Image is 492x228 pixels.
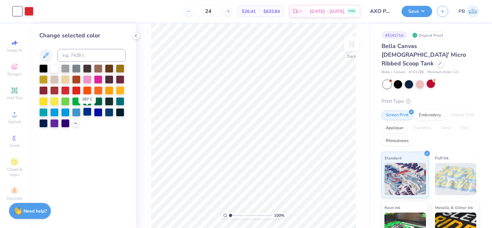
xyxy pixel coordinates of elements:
[382,123,407,133] div: Applique
[427,70,459,75] span: Minimum Order: 12 +
[39,31,126,40] div: Change selected color
[310,8,345,15] span: [DATE] - [DATE]
[459,8,465,15] span: PB
[79,95,96,104] div: 287 C
[435,204,473,211] span: Metallic & Glitter Ink
[345,37,358,50] img: Back
[382,42,466,67] span: Bella Canvas [DEMOGRAPHIC_DATA]' Micro Ribbed Scoop Tank
[435,155,449,161] span: Puff Ink
[347,53,356,59] div: Back
[411,31,447,39] div: Original Proof
[382,136,413,146] div: Rhinestones
[57,49,126,62] input: e.g. 7428 c
[3,167,26,177] span: Clipart & logos
[382,110,413,120] div: Screen Print
[7,48,22,53] span: Image AI
[415,110,445,120] div: Embroidery
[8,119,21,124] span: Upload
[437,123,455,133] div: Vinyl
[457,123,472,133] div: Foil
[384,155,402,161] span: Standard
[382,70,405,75] span: Bella + Canvas
[409,123,435,133] div: Transfers
[348,9,355,14] span: FREE
[402,6,432,17] button: Save
[447,110,478,120] div: Digital Print
[435,163,477,195] img: Puff Ink
[365,5,397,18] input: Untitled Design
[7,196,22,201] span: Decorate
[382,98,479,105] div: Print Type
[384,204,400,211] span: Neon Ink
[7,95,22,100] span: Add Text
[196,5,221,17] input: – –
[7,71,22,77] span: Designs
[263,8,280,15] span: $633.84
[10,143,20,148] span: Greek
[24,208,47,214] strong: Need help?
[459,5,479,18] a: PB
[382,31,407,39] div: # 514171A
[242,8,256,15] span: $26.41
[467,5,479,18] img: Peter Bazzini
[409,70,424,75] span: # 1012BE
[384,163,426,195] img: Standard
[274,213,284,218] span: 100 %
